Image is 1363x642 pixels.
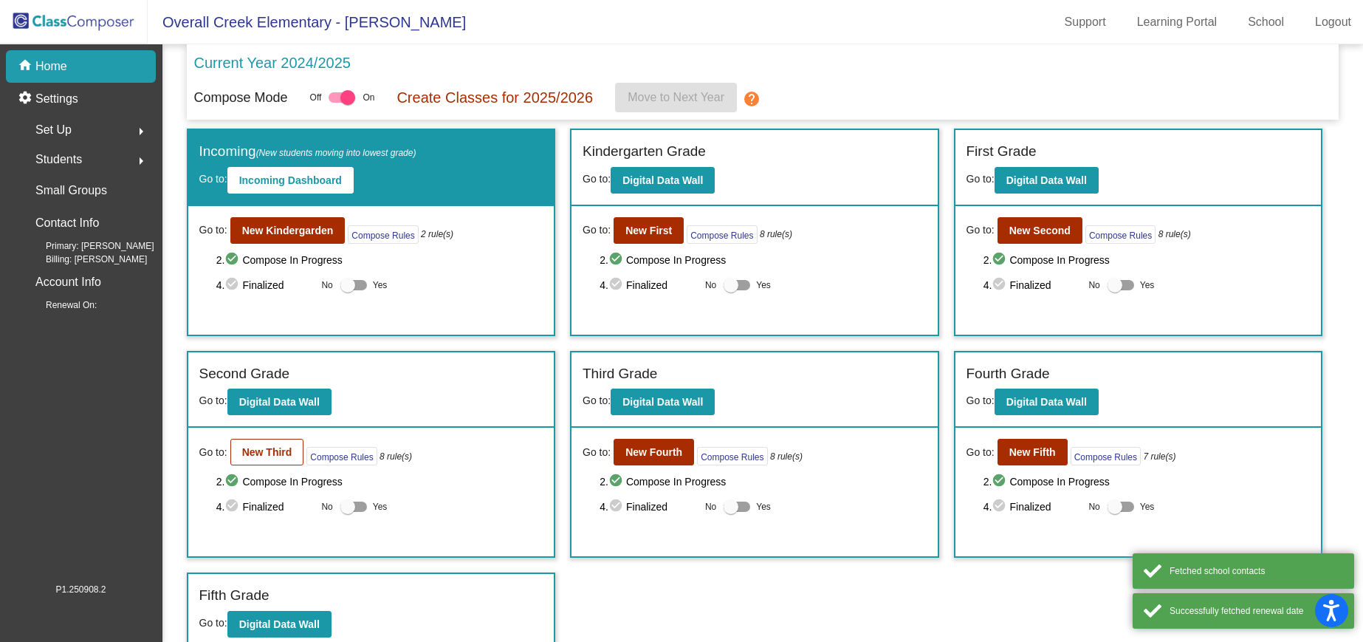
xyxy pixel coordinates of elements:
span: No [1088,279,1099,292]
span: No [321,500,332,513]
label: First Grade [967,141,1037,163]
mat-icon: arrow_right [132,123,150,140]
span: Go to: [967,395,995,406]
mat-icon: home [18,58,35,75]
button: New Kindergarden [230,217,346,244]
mat-icon: check_circle [608,498,626,516]
label: Incoming [199,141,416,163]
b: Incoming Dashboard [239,174,342,186]
div: Successfully fetched renewal date [1170,604,1343,618]
mat-icon: check_circle [224,251,242,269]
span: (New students moving into lowest grade) [256,148,416,158]
i: 8 rule(s) [380,450,412,463]
button: New Second [998,217,1082,244]
p: Account Info [35,272,101,293]
a: School [1236,10,1296,34]
span: 2. Compose In Progress [600,251,926,269]
mat-icon: check_circle [992,276,1009,294]
span: No [705,500,716,513]
span: Overall Creek Elementary - [PERSON_NAME] [148,10,466,34]
span: 2. Compose In Progress [983,473,1310,491]
span: Yes [1140,498,1155,516]
button: Compose Rules [697,447,767,465]
label: Fifth Grade [199,585,269,607]
mat-icon: check_circle [992,498,1009,516]
b: New Fifth [1009,446,1056,458]
b: Digital Data Wall [1006,174,1087,186]
i: 8 rule(s) [770,450,803,463]
button: Compose Rules [1071,447,1141,465]
button: Compose Rules [348,225,418,244]
mat-icon: check_circle [608,251,626,269]
p: Settings [35,90,78,108]
mat-icon: help [743,90,761,108]
span: Go to: [199,617,227,629]
i: 8 rule(s) [760,228,792,241]
span: Go to: [967,173,995,185]
button: Digital Data Wall [227,611,332,638]
mat-icon: check_circle [224,498,242,516]
b: New Fourth [625,446,682,458]
span: 4. Finalized [983,276,1082,294]
span: 4. Finalized [600,498,698,516]
span: Go to: [199,173,227,185]
span: Students [35,149,82,170]
p: Small Groups [35,180,107,201]
p: Create Classes for 2025/2026 [396,86,593,109]
p: Compose Mode [194,88,288,108]
b: New Kindergarden [242,225,334,236]
i: 7 rule(s) [1143,450,1175,463]
b: New Third [242,446,292,458]
div: Fetched school contacts [1170,564,1343,578]
label: Kindergarten Grade [583,141,706,163]
mat-icon: arrow_right [132,152,150,170]
mat-icon: check_circle [992,251,1009,269]
b: New First [625,225,672,236]
span: Go to: [199,395,227,406]
span: 4. Finalized [600,276,698,294]
span: Move to Next Year [628,91,724,103]
span: On [363,91,374,104]
span: Go to: [583,173,611,185]
button: New First [614,217,684,244]
label: Third Grade [583,363,657,385]
button: New Fifth [998,439,1068,465]
i: 8 rule(s) [1158,228,1191,241]
span: 2. Compose In Progress [600,473,926,491]
b: Digital Data Wall [239,396,320,408]
span: Go to: [967,445,995,460]
mat-icon: check_circle [608,276,626,294]
span: Yes [756,498,771,516]
span: Primary: [PERSON_NAME] [22,239,154,253]
span: No [321,279,332,292]
span: Go to: [583,395,611,406]
span: Billing: [PERSON_NAME] [22,253,147,266]
b: Digital Data Wall [622,396,703,408]
button: New Fourth [614,439,694,465]
button: Compose Rules [1085,225,1156,244]
span: 4. Finalized [216,498,315,516]
p: Home [35,58,67,75]
mat-icon: check_circle [992,473,1009,491]
span: Off [310,91,322,104]
mat-icon: settings [18,90,35,108]
span: No [1088,500,1099,513]
button: Digital Data Wall [611,389,715,415]
button: Digital Data Wall [611,167,715,194]
span: Yes [1140,276,1155,294]
b: New Second [1009,225,1071,236]
span: No [705,279,716,292]
mat-icon: check_circle [224,473,242,491]
span: 4. Finalized [216,276,315,294]
i: 2 rule(s) [421,228,453,241]
span: Go to: [583,222,611,238]
mat-icon: check_circle [608,473,626,491]
button: Compose Rules [306,447,377,465]
button: New Third [230,439,304,465]
button: Incoming Dashboard [227,167,354,194]
b: Digital Data Wall [622,174,703,186]
b: Digital Data Wall [1006,396,1087,408]
span: Yes [373,498,388,516]
span: 2. Compose In Progress [216,251,543,269]
button: Digital Data Wall [995,389,1099,415]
